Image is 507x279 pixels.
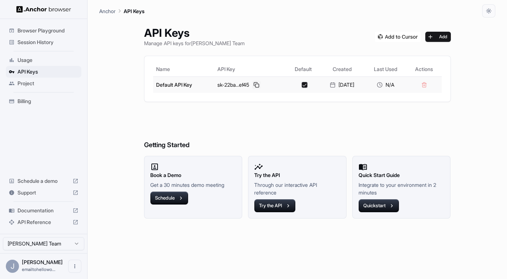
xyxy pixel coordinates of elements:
[22,259,63,265] span: Jeff Luo
[6,78,81,89] div: Project
[124,7,144,15] p: API Keys
[252,80,261,89] button: Copy API key
[254,181,340,196] p: Through our interactive API reference
[254,171,340,179] h2: Try the API
[359,171,445,179] h2: Quick Start Guide
[18,207,70,214] span: Documentation
[153,76,214,93] td: Default API Key
[323,81,361,89] div: [DATE]
[153,62,214,76] th: Name
[375,32,421,42] img: Add anchorbrowser MCP server to Cursor
[364,62,407,76] th: Last Used
[6,54,81,66] div: Usage
[18,177,70,185] span: Schedule a demo
[6,25,81,36] div: Browser Playground
[407,62,441,76] th: Actions
[22,267,55,272] span: emailtohelloworld@gmail.com
[367,81,404,89] div: N/A
[16,6,71,13] img: Anchor Logo
[18,189,70,196] span: Support
[359,181,445,196] p: Integrate to your environment in 2 minutes
[68,260,81,273] button: Open menu
[144,111,451,150] h6: Getting Started
[286,62,320,76] th: Default
[18,68,78,75] span: API Keys
[99,7,144,15] nav: breadcrumb
[6,175,81,187] div: Schedule a demo
[425,32,451,42] button: Add
[320,62,364,76] th: Created
[6,66,81,78] div: API Keys
[150,181,236,189] p: Get a 30 minutes demo meeting
[99,7,116,15] p: Anchor
[150,171,236,179] h2: Book a Demo
[18,80,78,87] span: Project
[6,36,81,48] div: Session History
[18,56,78,64] span: Usage
[359,199,399,212] button: Quickstart
[18,98,78,105] span: Billing
[144,26,245,39] h1: API Keys
[150,192,188,205] button: Schedule
[254,199,295,212] button: Try the API
[217,80,283,89] div: sk-22ba...ef45
[6,260,19,273] div: J
[6,95,81,107] div: Billing
[6,187,81,199] div: Support
[144,39,245,47] p: Manage API keys for [PERSON_NAME] Team
[6,216,81,228] div: API Reference
[18,27,78,34] span: Browser Playground
[18,39,78,46] span: Session History
[6,205,81,216] div: Documentation
[18,219,70,226] span: API Reference
[214,62,286,76] th: API Key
